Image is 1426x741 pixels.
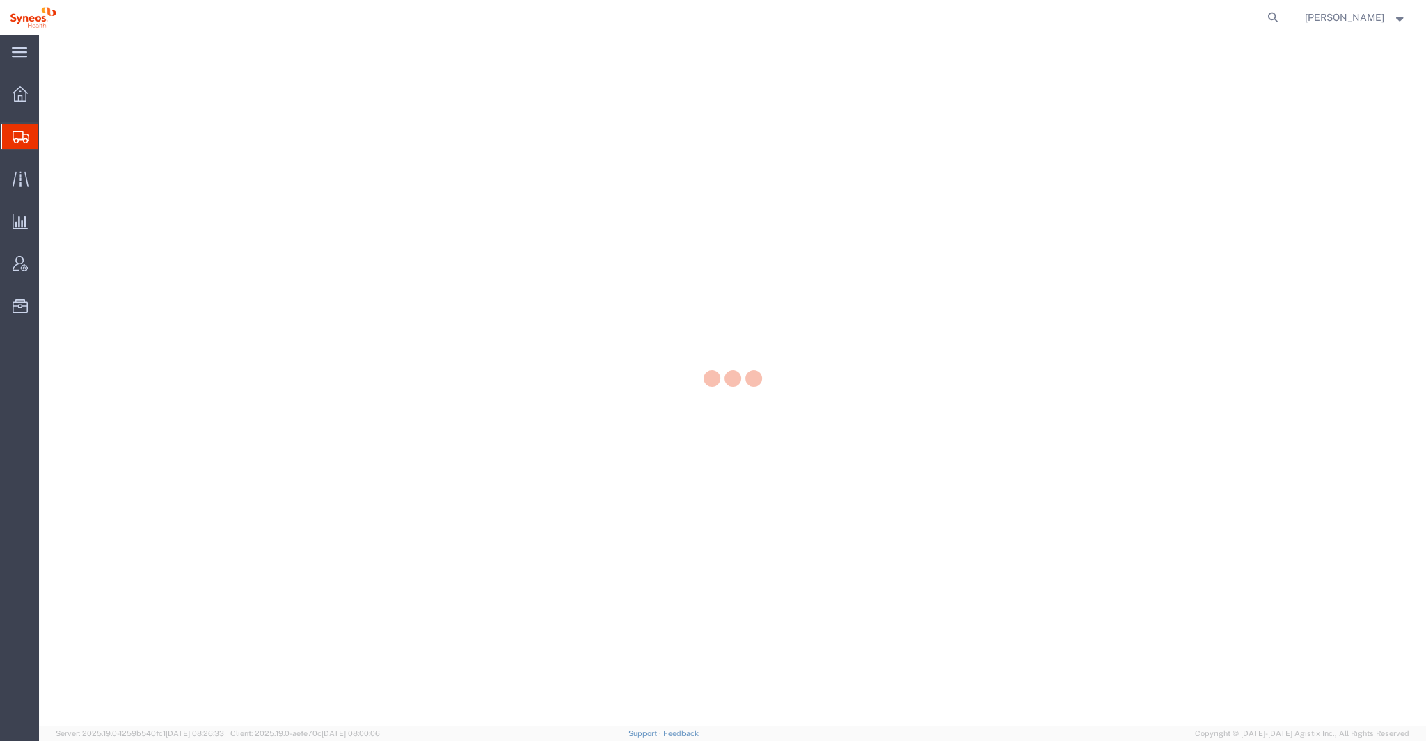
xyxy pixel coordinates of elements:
span: [DATE] 08:26:33 [166,729,224,738]
span: Copyright © [DATE]-[DATE] Agistix Inc., All Rights Reserved [1195,728,1409,740]
span: Raquel Ramirez Garcia [1305,10,1384,25]
span: [DATE] 08:00:06 [322,729,380,738]
button: [PERSON_NAME] [1304,9,1407,26]
span: Client: 2025.19.0-aefe70c [230,729,380,738]
a: Support [628,729,663,738]
img: logo [10,7,56,28]
a: Feedback [663,729,698,738]
span: Server: 2025.19.0-1259b540fc1 [56,729,224,738]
